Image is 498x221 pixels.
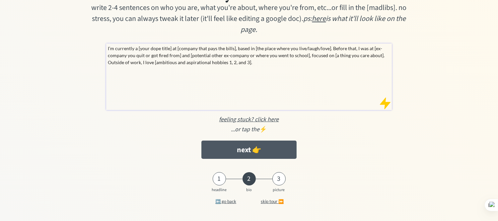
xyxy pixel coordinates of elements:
div: headline [211,188,228,192]
button: skip tour ⏩ [251,195,294,208]
button: ⬅️ go back [204,195,248,208]
u: here [312,13,326,24]
u: feeling stuck? click here [219,115,279,124]
p: I’m currently a [your dope title] at [company that pays the bills], based in [the place where you... [108,45,391,66]
em: ps: is what it'll look like on the page. [241,13,407,35]
div: picture [271,188,287,192]
button: next 👉 [201,141,297,159]
div: 1 [213,175,226,183]
div: bio [241,188,257,192]
div: ⚡️ [62,125,436,134]
div: 3 [272,175,286,183]
div: write 2-4 sentences on who you are, what you're about, where you're from, etc...or fill in the [m... [87,2,411,35]
em: ...or tap the [231,125,259,134]
div: 2 [243,175,256,183]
